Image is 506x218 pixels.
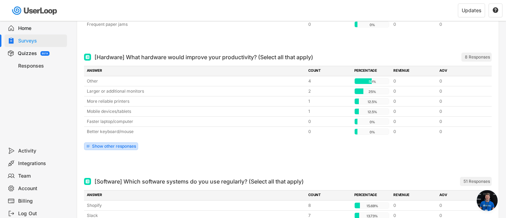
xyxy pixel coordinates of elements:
[92,144,136,148] div: Show other responses
[87,108,304,115] div: Mobile devices/tablets
[10,3,60,18] img: userloop-logo-01.svg
[95,177,304,186] div: [Software] Which software systems do you use regularly? (Select all that apply)
[439,68,481,74] div: AOV
[356,22,388,28] div: 0%
[87,118,304,125] div: Faster laptop/computer
[477,190,498,211] div: Open chat
[95,53,313,61] div: [Hardware] What hardware would improve your productivity? (Select all that apply)
[493,7,498,13] text: 
[18,148,64,154] div: Activity
[308,192,350,198] div: COUNT
[393,98,435,104] div: 0
[18,198,64,204] div: Billing
[393,88,435,94] div: 0
[439,108,481,115] div: 0
[439,202,481,209] div: 0
[356,78,388,85] div: 50%
[393,78,435,84] div: 0
[87,68,304,74] div: ANSWER
[18,185,64,192] div: Account
[42,52,48,55] div: BETA
[462,8,481,13] div: Updates
[492,7,499,14] button: 
[87,129,304,135] div: Better keyboard/mouse
[439,98,481,104] div: 0
[85,55,90,59] img: Multi Select
[393,192,435,198] div: REVENUE
[308,98,350,104] div: 1
[308,21,350,28] div: 0
[308,118,350,125] div: 0
[308,68,350,74] div: COUNT
[356,129,388,135] div: 0%
[356,109,388,115] div: 12.5%
[308,129,350,135] div: 0
[393,129,435,135] div: 0
[393,118,435,125] div: 0
[87,98,304,104] div: More reliable printers
[439,21,481,28] div: 0
[439,88,481,94] div: 0
[439,129,481,135] div: 0
[393,108,435,115] div: 0
[465,54,490,60] div: 8 Responses
[308,108,350,115] div: 1
[356,203,388,209] div: 15.69%
[308,78,350,84] div: 4
[18,210,64,217] div: Log Out
[356,88,388,95] div: 25%
[393,21,435,28] div: 0
[87,192,304,198] div: ANSWER
[87,21,304,28] div: Frequent paper jams
[87,88,304,94] div: Larger or additional monitors
[308,202,350,209] div: 8
[463,179,490,184] div: 51 Responses
[87,78,304,84] div: Other
[439,192,481,198] div: AOV
[18,38,64,44] div: Surveys
[18,160,64,167] div: Integrations
[18,25,64,32] div: Home
[85,179,90,184] img: Multi Select
[393,68,435,74] div: REVENUE
[356,99,388,105] div: 12.5%
[439,78,481,84] div: 0
[439,118,481,125] div: 0
[18,50,37,57] div: Quizzes
[18,63,64,69] div: Responses
[356,119,388,125] div: 0%
[87,202,304,209] div: Shopify
[393,202,435,209] div: 0
[354,192,389,198] div: PERCENTAGE
[308,88,350,94] div: 2
[354,68,389,74] div: PERCENTAGE
[18,173,64,179] div: Team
